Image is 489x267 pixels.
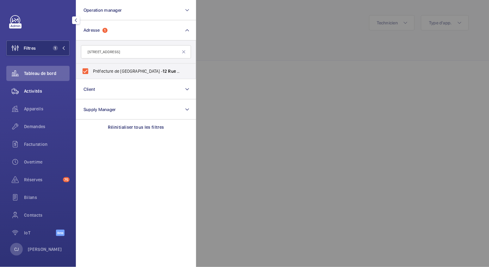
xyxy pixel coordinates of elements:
[24,70,70,77] span: Tableau de bord
[24,45,36,51] span: Filtres
[63,177,70,182] span: 75
[56,230,65,236] span: Beta
[14,246,19,252] p: CJ
[24,159,70,165] span: Overtime
[24,141,70,147] span: Facturation
[24,230,56,236] span: IoT
[24,212,70,218] span: Contacts
[24,88,70,94] span: Activités
[28,246,62,252] p: [PERSON_NAME]
[53,46,58,51] span: 1
[24,123,70,130] span: Demandes
[24,177,60,183] span: Réserves
[24,106,70,112] span: Appareils
[24,194,70,201] span: Bilans
[6,40,70,56] button: Filtres1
